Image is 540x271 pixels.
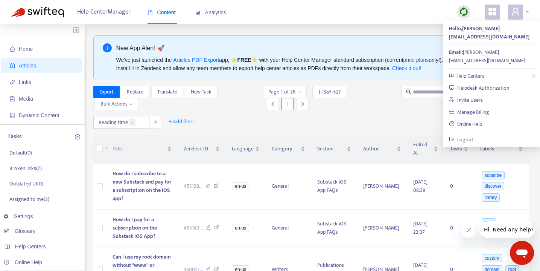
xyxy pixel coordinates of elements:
th: Title [106,135,178,164]
span: Media [19,96,33,102]
button: + Add filter [163,116,200,128]
span: link [10,80,15,85]
span: + Add filter [169,117,195,126]
td: Substack iOS App FAQs [311,164,357,210]
th: Edited At [407,135,444,164]
span: Translate [157,88,177,96]
span: Dynamic Content [19,112,59,118]
span: Author [363,145,395,153]
span: paid [482,218,496,227]
button: Export [93,86,120,98]
b: FREE [237,57,251,63]
td: 0 [444,210,474,247]
span: subsribe [482,171,505,179]
iframe: Button to launch messaging window [510,241,534,265]
span: down [104,146,109,150]
span: 453143 ... [184,224,203,232]
a: Settings [4,213,33,219]
span: 453138 ... [184,182,202,190]
td: Substack iOS App FAQs [311,210,357,247]
span: account-book [10,63,15,68]
span: left [270,101,275,107]
a: Manage Billing [449,108,489,116]
span: book [148,10,153,15]
span: Help Centers [15,243,46,250]
div: 1 [281,98,294,110]
span: Help Center Manager [77,5,131,19]
a: Logout [449,135,473,144]
a: Check it out! [392,65,421,71]
span: Help Centers [456,72,484,80]
a: price plans [403,57,429,63]
a: Invite Users [449,96,483,104]
span: library [482,193,500,202]
span: area-chart [195,10,201,15]
a: Articles PDF Export [173,57,219,63]
td: General [266,164,311,210]
span: file-image [10,96,15,101]
button: Translate [151,86,183,98]
th: Section [311,135,357,164]
button: Replace [121,86,150,98]
span: appstore [488,7,497,16]
button: Bulk Actionsdown [94,98,139,110]
span: - [129,118,135,126]
span: How do I subscribe to a new Substack and pay for a subscription on the iOS app? [113,169,171,203]
p: Assigned to me ( 2 ) [9,195,49,203]
div: We've just launched the app, ⭐ ⭐️ with your Help Center Manager standard subscription (current on... [116,56,512,72]
span: Content [148,9,176,15]
img: sync.dc5367851b00ba804db3.png [459,7,469,17]
span: Language [232,145,254,153]
th: Labels [474,135,529,164]
span: en-us [232,182,249,190]
th: Tasks [444,135,474,164]
p: Broken links ( 7 ) [9,164,42,172]
td: [PERSON_NAME] [357,164,407,210]
span: discover [482,182,505,190]
span: Labels [480,145,517,153]
th: Language [226,135,266,164]
span: info-circle [103,43,112,52]
span: Section [317,145,345,153]
span: 1 - 15 of 407 [318,88,341,96]
span: search [406,89,411,95]
p: Default ( 0 ) [9,149,32,157]
span: Links [19,79,31,85]
span: Home [19,46,33,52]
span: New Task [191,88,211,96]
span: Category [272,145,299,153]
p: Tasks [8,132,22,141]
span: Title [113,145,166,153]
iframe: Close message [461,223,476,238]
th: Zendesk ID [178,135,226,164]
span: How do I pay for a subscription on the Substack iOS App? [113,215,157,240]
p: Outdated UI ( 0 ) [9,180,43,188]
td: 0 [444,164,474,210]
span: Reading time [94,116,150,129]
span: Tasks [450,145,462,153]
span: container [10,113,15,118]
a: Glossary [4,228,35,234]
th: Author [357,135,407,164]
span: down [129,102,133,106]
span: [DATE] 08:39 [413,178,427,194]
span: user [511,7,520,16]
span: Zendesk ID [184,145,214,153]
span: right [531,73,535,78]
span: Analytics [195,9,226,15]
span: close [151,118,161,127]
div: New App Alert! 🚀 [116,43,512,53]
a: Helpdesk Authorization [449,84,509,92]
td: [PERSON_NAME] [357,210,407,247]
iframe: Message from company [479,221,534,238]
span: plus-circle [75,134,80,139]
td: General [266,210,311,247]
span: right [300,101,305,107]
a: Online Help [449,120,482,129]
span: Bulk Actions [100,100,133,108]
span: Replace [127,88,144,96]
span: Articles [19,63,36,69]
strong: Email: [449,48,463,57]
div: [PERSON_NAME][EMAIL_ADDRESS][DOMAIN_NAME] [449,48,534,65]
